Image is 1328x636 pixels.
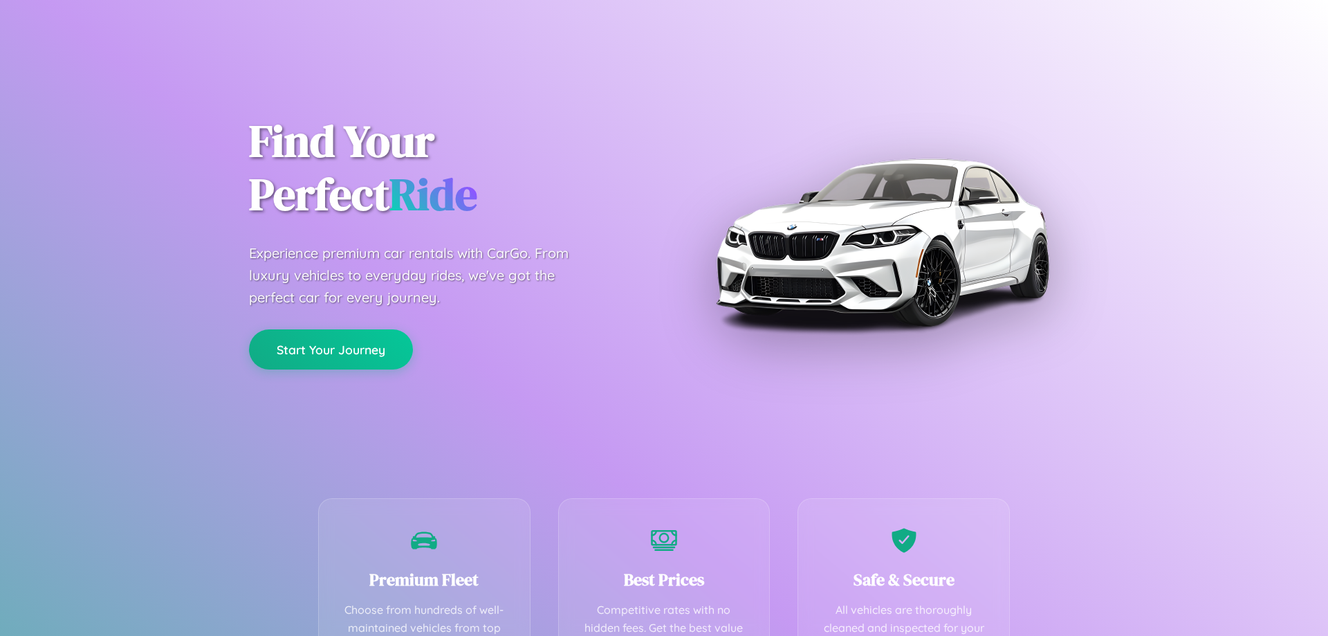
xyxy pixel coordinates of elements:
[389,164,477,224] span: Ride
[709,69,1055,415] img: Premium BMW car rental vehicle
[249,329,413,370] button: Start Your Journey
[249,242,595,309] p: Experience premium car rentals with CarGo. From luxury vehicles to everyday rides, we've got the ...
[340,568,509,591] h3: Premium Fleet
[249,115,643,221] h1: Find Your Perfect
[580,568,749,591] h3: Best Prices
[819,568,988,591] h3: Safe & Secure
